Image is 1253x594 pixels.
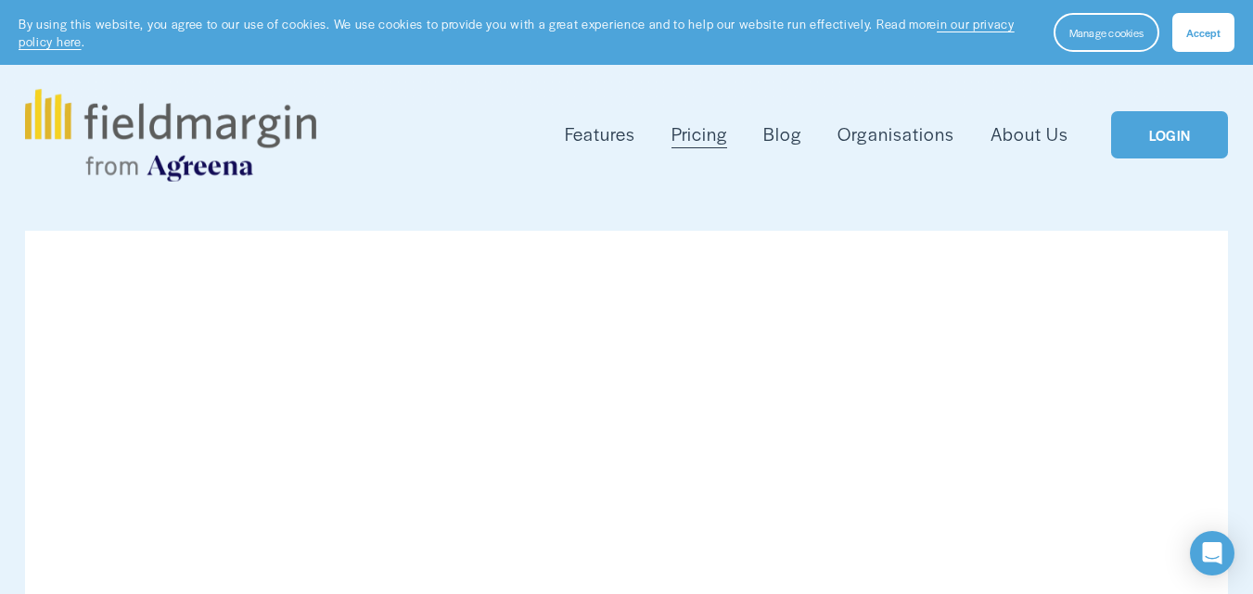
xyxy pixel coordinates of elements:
a: Pricing [671,120,727,149]
p: By using this website, you agree to our use of cookies. We use cookies to provide you with a grea... [19,15,1035,51]
button: Accept [1172,13,1234,52]
span: Features [565,121,635,147]
span: Manage cookies [1069,25,1144,40]
a: Organisations [837,120,953,149]
a: Blog [763,120,801,149]
a: in our privacy policy here [19,15,1015,50]
div: Open Intercom Messenger [1190,531,1234,575]
a: About Us [991,120,1068,149]
img: fieldmargin.com [25,89,316,182]
a: folder dropdown [565,120,635,149]
button: Manage cookies [1054,13,1159,52]
span: Accept [1186,25,1221,40]
a: LOGIN [1111,111,1228,158]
